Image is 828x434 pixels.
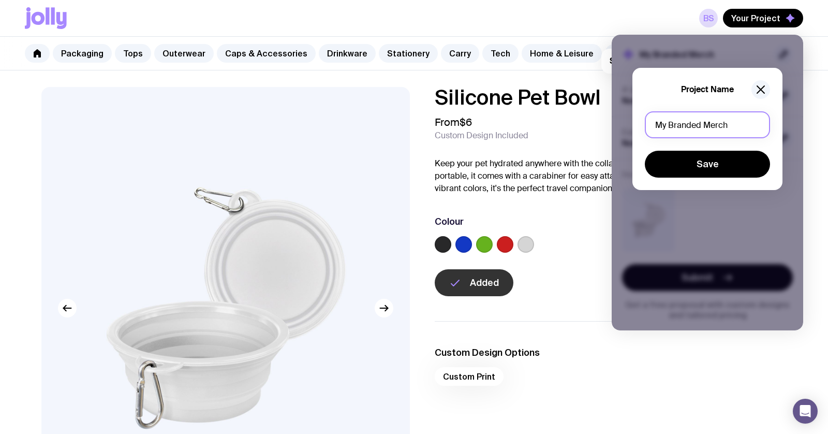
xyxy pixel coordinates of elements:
[793,399,818,424] div: Open Intercom Messenger
[53,44,112,63] a: Packaging
[379,44,438,63] a: Stationery
[699,9,718,27] a: BS
[435,131,528,141] span: Custom Design Included
[435,87,787,108] h1: Silicone Pet Bowl
[154,44,214,63] a: Outerwear
[610,55,795,66] span: has been added to your wishlist
[522,44,602,63] a: Home & Leisure
[435,215,464,228] h3: Colour
[460,115,472,129] span: $6
[441,44,479,63] a: Carry
[435,346,787,359] h3: Custom Design Options
[482,44,519,63] a: Tech
[645,151,770,178] button: Save
[217,44,316,63] a: Caps & Accessories
[319,44,376,63] a: Drinkware
[723,9,803,27] button: Your Project
[115,44,151,63] a: Tops
[681,84,734,95] h5: Project Name
[435,157,787,195] p: Keep your pet hydrated anywhere with the collapsible Silicone Pet Bowl. Lightweight and portable,...
[435,269,513,296] button: Added
[610,55,676,66] strong: Silicone Pet Bowl
[470,277,499,289] span: Added
[731,13,780,23] span: Your Project
[435,116,472,128] span: From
